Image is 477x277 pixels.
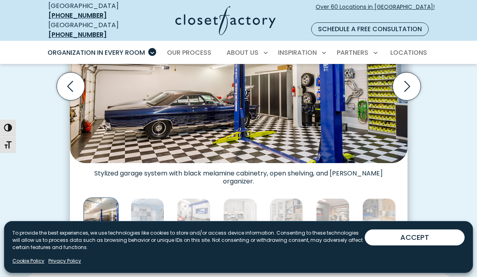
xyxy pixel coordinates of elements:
[48,257,81,265] a: Privacy Policy
[167,48,211,57] span: Our Process
[362,198,396,232] img: Warm wood-toned garage storage with bikes mounted on slat wall panels and cabinetry organizing he...
[131,198,164,232] img: Industrial style garage system with textured steel cabinetry, omni track storage for seasonal spo...
[390,48,427,57] span: Locations
[316,3,435,20] span: Over 60 Locations in [GEOGRAPHIC_DATA]!
[227,48,258,57] span: About Us
[365,229,465,245] button: ACCEPT
[175,6,276,35] img: Closet Factory Logo
[223,198,257,232] img: Garage system with flat-panel cabinets in Dove Grey, featuring a built-in workbench, utility hook...
[70,163,407,185] figcaption: Stylized garage system with black melamine cabinetry, open shelving, and [PERSON_NAME] organizer.
[270,198,303,232] img: Garage wall with full-height white cabinetry, open cubbies
[54,69,88,104] button: Previous slide
[42,42,435,64] nav: Primary Menu
[177,198,211,232] img: High-gloss white garage storage cabinetry with integrated TV mount.
[48,30,107,39] a: [PHONE_NUMBER]
[12,229,365,251] p: To provide the best experiences, we use technologies like cookies to store and/or access device i...
[311,22,429,36] a: Schedule a Free Consultation
[48,1,135,20] div: [GEOGRAPHIC_DATA]
[12,257,44,265] a: Cookie Policy
[83,197,118,233] img: Stylized garage system with black melamine cabinetry, open shelving, and slatwall organizer.
[48,11,107,20] a: [PHONE_NUMBER]
[48,48,145,57] span: Organization in Every Room
[48,20,135,40] div: [GEOGRAPHIC_DATA]
[278,48,317,57] span: Inspiration
[337,48,368,57] span: Partners
[316,198,350,232] img: Custom garage slatwall organizer for bikes, surf boards, and tools
[390,69,424,104] button: Next slide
